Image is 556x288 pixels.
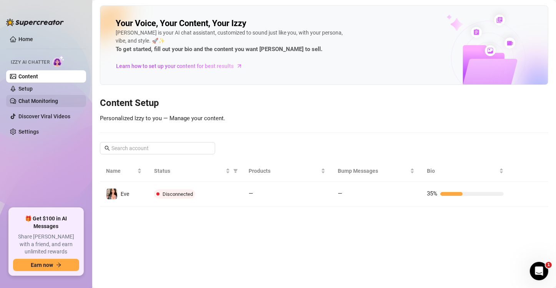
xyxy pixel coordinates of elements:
span: Bump Messages [338,167,408,175]
span: search [105,146,110,151]
img: Eve [106,189,117,199]
iframe: Intercom live chat [530,262,548,280]
span: Personalized Izzy to you — Manage your content. [100,115,225,122]
span: 🎁 Get $100 in AI Messages [13,215,79,230]
span: arrow-right [56,262,61,268]
th: Products [242,161,332,182]
a: Home [18,36,33,42]
h2: Your Voice, Your Content, Your Izzy [116,18,246,29]
h3: Content Setup [100,97,548,109]
span: 35% [427,190,437,197]
span: filter [232,165,239,177]
span: Disconnected [163,191,193,197]
strong: To get started, fill out your bio and the content you want [PERSON_NAME] to sell. [116,46,322,53]
span: arrow-right [236,62,243,70]
span: Bio [427,167,498,175]
span: — [249,190,253,197]
img: AI Chatter [53,56,65,67]
img: logo-BBDzfeDw.svg [6,18,64,26]
span: Products [249,167,319,175]
span: Izzy AI Chatter [11,59,50,66]
img: ai-chatter-content-library-cLFOSyPT.png [429,6,548,84]
a: Content [18,73,38,79]
a: Setup [18,86,33,92]
span: Eve [121,191,129,197]
th: Name [100,161,148,182]
span: Status [154,167,224,175]
a: Settings [18,129,39,135]
div: [PERSON_NAME] is your AI chat assistant, customized to sound just like you, with your persona, vi... [116,29,346,54]
span: Share [PERSON_NAME] with a friend, and earn unlimited rewards [13,233,79,256]
span: 1 [546,262,552,268]
button: Earn nowarrow-right [13,259,79,271]
input: Search account [111,144,204,152]
th: Status [148,161,242,182]
a: Discover Viral Videos [18,113,70,119]
a: Chat Monitoring [18,98,58,104]
span: Earn now [31,262,53,268]
th: Bump Messages [332,161,421,182]
span: filter [233,169,238,173]
span: — [338,190,342,197]
span: Name [106,167,136,175]
th: Bio [421,161,510,182]
a: Learn how to set up your content for best results [116,60,248,72]
span: Learn how to set up your content for best results [116,62,234,70]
